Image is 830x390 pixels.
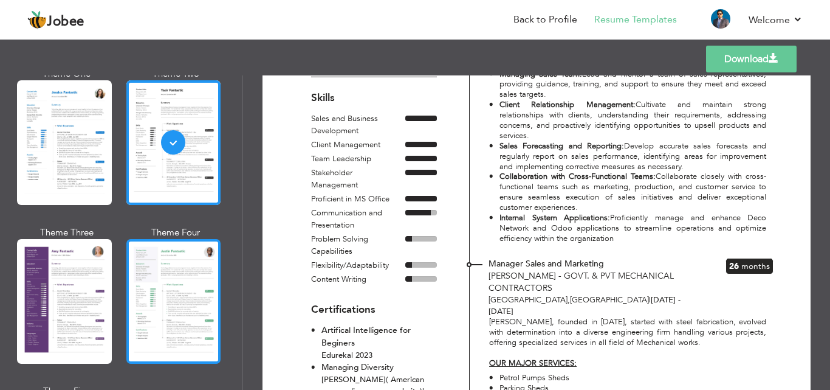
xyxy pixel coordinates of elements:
span: 26 [729,260,739,272]
strong: Client Relationship Management: [499,99,636,110]
span: , [568,294,570,305]
li: Develop accurate sales forecasts and regularly report on sales performance, identifying areas for... [489,141,766,172]
span: Managing Diversity [321,361,394,373]
u: OUR MAJOR SERVICES: [489,358,577,369]
a: Resume Templates [594,13,677,27]
li: Collaborate closely with cross-functional teams such as marketing, production, and customer servi... [489,172,766,213]
a: Welcome [749,13,803,27]
h3: Skills [311,92,437,104]
img: Profile Img [711,9,730,29]
p: Edureka [321,350,437,362]
strong: Sales Forecasting and Reporting: [499,141,625,151]
div: Theme Three [19,226,114,239]
div: Team Leadership [311,153,405,165]
span: Manager Sales and Marketing [489,258,604,270]
span: Jobee [47,15,84,29]
a: Back to Profile [513,13,577,27]
div: Sales and Business Development [311,113,405,137]
div: Client Management [311,139,405,151]
strong: Collaboration with Cross-Functional Teams: [499,171,656,182]
span: [PERSON_NAME] - Govt. & Pvt Mechanical Contractors [489,270,674,294]
div: Theme Four [129,226,224,239]
div: Stakeholder Management [311,167,405,191]
span: Months [741,260,770,272]
li: Petrol Pumps Sheds [489,373,633,383]
strong: Internal System Applications: [499,212,611,223]
li: Proficiently manage and enhance Deco Network and Odoo applications to streamline operations and o... [489,213,766,244]
img: jobee.io [27,10,47,30]
span: | [351,350,353,361]
div: Problem Solving Capabilities [311,234,405,257]
span: 2023 [355,350,372,361]
div: Proficient in MS Office [311,193,405,206]
a: Download [706,46,797,72]
li: Cultivate and maintain strong relationships with clients, understanding their requirements, addre... [489,100,766,141]
div: Content Writing [311,274,405,286]
div: Flexibility/Adaptability [311,260,405,272]
span: [GEOGRAPHIC_DATA] [GEOGRAPHIC_DATA] [489,294,649,305]
span: [DATE] - [DATE] [489,294,681,317]
span: | [649,294,651,305]
li: Lead and mentor a team of sales representatives, providing guidance, training, and support to ens... [489,69,766,100]
span: Artifical Intelligence for Beginers [321,324,411,349]
a: Jobee [27,10,84,30]
div: Communication and Presentation [311,207,405,231]
h3: Certifications [311,304,437,316]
